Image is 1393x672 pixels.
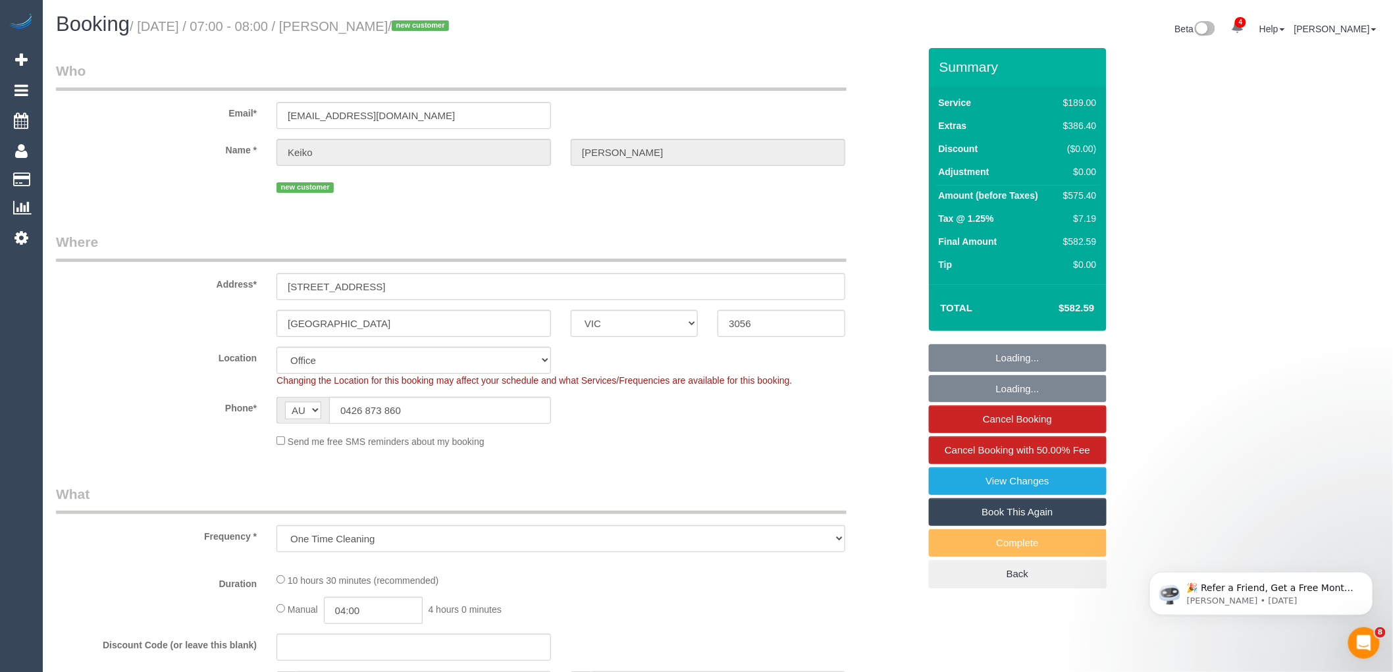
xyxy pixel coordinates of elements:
[939,59,1100,74] h3: Summary
[939,189,1038,202] label: Amount (before Taxes)
[56,484,847,514] legend: What
[1375,627,1386,638] span: 8
[1019,303,1094,314] h4: $582.59
[1259,24,1285,34] a: Help
[392,20,449,31] span: new customer
[276,375,792,386] span: Changing the Location for this booking may affect your schedule and what Services/Frequencies are...
[56,61,847,91] legend: Who
[46,102,267,120] label: Email*
[929,498,1107,526] a: Book This Again
[929,405,1107,433] a: Cancel Booking
[1194,21,1215,38] img: New interface
[1058,258,1096,271] div: $0.00
[288,575,439,586] span: 10 hours 30 minutes (recommended)
[939,235,997,248] label: Final Amount
[276,139,551,166] input: First Name*
[929,436,1107,464] a: Cancel Booking with 50.00% Fee
[1058,165,1096,178] div: $0.00
[1058,119,1096,132] div: $386.40
[939,165,989,178] label: Adjustment
[1058,142,1096,155] div: ($0.00)
[939,119,967,132] label: Extras
[56,232,847,262] legend: Where
[939,258,953,271] label: Tip
[46,347,267,365] label: Location
[1224,13,1250,42] a: 4
[1130,544,1393,636] iframe: Intercom notifications message
[939,212,994,225] label: Tax @ 1.25%
[1348,627,1380,659] iframe: Intercom live chat
[718,310,845,337] input: Post Code*
[929,467,1107,495] a: View Changes
[929,560,1107,588] a: Back
[939,96,972,109] label: Service
[46,573,267,590] label: Duration
[1235,17,1246,28] span: 4
[1058,96,1096,109] div: $189.00
[945,444,1090,455] span: Cancel Booking with 50.00% Fee
[276,310,551,337] input: Suburb*
[1175,24,1216,34] a: Beta
[46,397,267,415] label: Phone*
[46,139,267,157] label: Name *
[46,634,267,652] label: Discount Code (or leave this blank)
[941,302,973,313] strong: Total
[1294,24,1377,34] a: [PERSON_NAME]
[1058,212,1096,225] div: $7.19
[276,102,551,129] input: Email*
[46,273,267,291] label: Address*
[56,13,130,36] span: Booking
[8,13,34,32] img: Automaid Logo
[571,139,845,166] input: Last Name*
[939,142,978,155] label: Discount
[1058,189,1096,202] div: $575.40
[429,604,502,615] span: 4 hours 0 minutes
[46,525,267,543] label: Frequency *
[276,182,334,193] span: new customer
[329,397,551,424] input: Phone*
[1058,235,1096,248] div: $582.59
[288,604,318,615] span: Manual
[388,19,454,34] span: /
[288,436,485,447] span: Send me free SMS reminders about my booking
[130,19,453,34] small: / [DATE] / 07:00 - 08:00 / [PERSON_NAME]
